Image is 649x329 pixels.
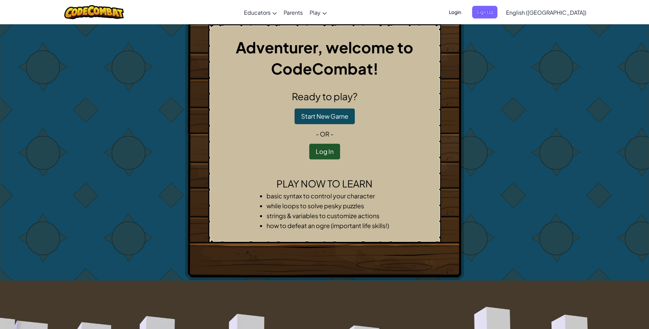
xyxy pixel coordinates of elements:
li: while loops to solve pesky puzzles [267,201,397,211]
a: English ([GEOGRAPHIC_DATA]) [503,3,590,22]
a: Educators [241,3,280,22]
a: Parents [280,3,306,22]
a: Play [306,3,330,22]
span: Educators [244,9,271,16]
li: basic syntax to control your character [267,191,397,201]
span: or [320,130,329,138]
button: Start New Game [295,108,355,124]
img: CodeCombat logo [64,5,124,19]
span: English ([GEOGRAPHIC_DATA]) [506,9,586,16]
li: how to defeat an ogre (important life skills!) [267,221,397,231]
button: Login [445,6,465,18]
h1: Adventurer, welcome to CodeCombat! [214,37,435,79]
h2: Play now to learn [214,176,435,191]
h2: Ready to play? [214,89,435,104]
button: Log In [309,144,340,159]
span: - [329,130,334,138]
button: Sign Up [472,6,497,18]
span: - [316,130,320,138]
li: strings & variables to customize actions [267,211,397,221]
span: Play [310,9,321,16]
